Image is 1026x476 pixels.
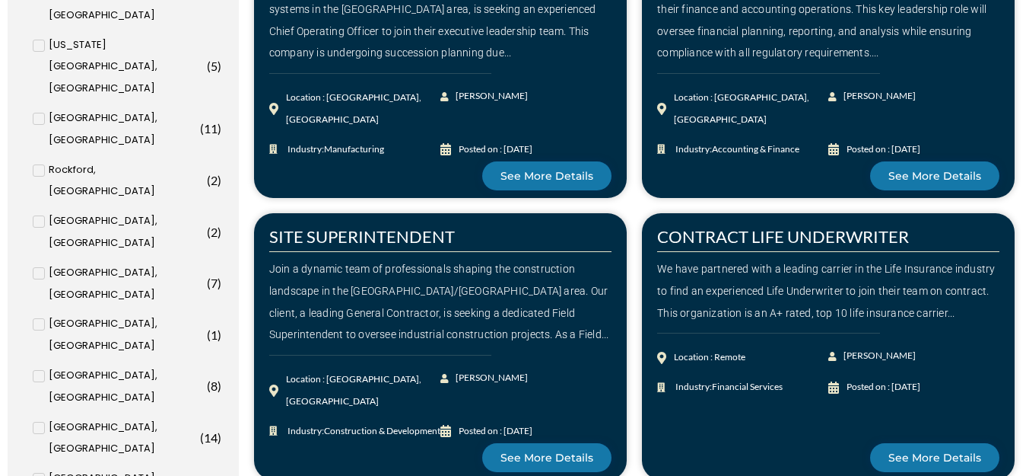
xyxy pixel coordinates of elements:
span: [GEOGRAPHIC_DATA], [GEOGRAPHIC_DATA] [49,313,204,357]
span: 8 [211,379,218,393]
span: [GEOGRAPHIC_DATA], [GEOGRAPHIC_DATA] [49,210,204,254]
a: SITE SUPERINTENDENT [269,226,455,247]
span: ) [218,276,221,290]
div: Posted on : [DATE] [847,376,920,398]
span: Rockford, [GEOGRAPHIC_DATA] [49,159,204,203]
span: ) [218,225,221,239]
a: See More Details [870,443,999,472]
span: ) [218,173,221,187]
a: [PERSON_NAME] [440,367,526,389]
span: Accounting & Finance [712,143,799,155]
div: Posted on : [DATE] [459,420,532,442]
a: See More Details [870,161,999,190]
span: [US_STATE][GEOGRAPHIC_DATA], [GEOGRAPHIC_DATA] [49,34,204,100]
a: [PERSON_NAME] [828,345,914,367]
span: 11 [204,121,218,136]
div: Join a dynamic team of professionals shaping the construction landscape in the [GEOGRAPHIC_DATA]/... [269,258,611,346]
span: See More Details [888,452,981,463]
span: Industry: [284,139,384,161]
span: 1 [211,327,218,342]
span: ( [200,121,204,136]
span: Industry: [672,139,799,161]
span: ) [218,430,221,445]
span: Manufacturing [324,143,384,155]
div: Posted on : [DATE] [459,139,532,161]
a: [PERSON_NAME] [828,85,914,107]
span: Construction & Development [324,425,440,436]
div: Location : [GEOGRAPHIC_DATA], [GEOGRAPHIC_DATA] [286,369,440,413]
span: [PERSON_NAME] [452,367,528,389]
span: [GEOGRAPHIC_DATA], [GEOGRAPHIC_DATA] [49,417,197,461]
div: Location : Remote [674,347,745,369]
span: ( [207,379,211,393]
span: Industry: [284,420,440,442]
span: 14 [204,430,218,445]
div: Location : [GEOGRAPHIC_DATA], [GEOGRAPHIC_DATA] [674,87,828,131]
span: ( [207,225,211,239]
span: ) [218,121,221,136]
a: Industry:Manufacturing [269,139,440,161]
div: We have partnered with a leading carrier in the Life Insurance industry to find an experienced Li... [657,258,999,324]
span: 5 [211,59,218,73]
span: [PERSON_NAME] [840,85,916,107]
span: [PERSON_NAME] [452,85,528,107]
a: Industry:Construction & Development [269,420,440,442]
span: Financial Services [712,381,783,392]
span: [GEOGRAPHIC_DATA], [GEOGRAPHIC_DATA] [49,365,204,409]
a: See More Details [482,443,611,472]
a: CONTRACT LIFE UNDERWRITER [657,226,909,247]
a: Industry:Financial Services [657,376,828,398]
span: ( [207,173,211,187]
span: 2 [211,173,218,187]
span: 7 [211,276,218,290]
span: 2 [211,225,218,239]
span: Industry: [672,376,783,398]
span: [PERSON_NAME] [840,345,916,367]
span: [GEOGRAPHIC_DATA], [GEOGRAPHIC_DATA] [49,107,197,152]
span: See More Details [500,171,593,181]
a: See More Details [482,161,611,190]
span: See More Details [500,452,593,463]
span: ) [218,327,221,342]
span: ) [218,379,221,393]
a: [PERSON_NAME] [440,85,526,107]
span: ) [218,59,221,73]
div: Posted on : [DATE] [847,139,920,161]
span: ( [207,327,211,342]
span: ( [207,59,211,73]
span: ( [207,276,211,290]
span: [GEOGRAPHIC_DATA], [GEOGRAPHIC_DATA] [49,262,204,306]
span: ( [200,430,204,445]
a: Industry:Accounting & Finance [657,139,828,161]
span: See More Details [888,171,981,181]
div: Location : [GEOGRAPHIC_DATA], [GEOGRAPHIC_DATA] [286,87,440,131]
